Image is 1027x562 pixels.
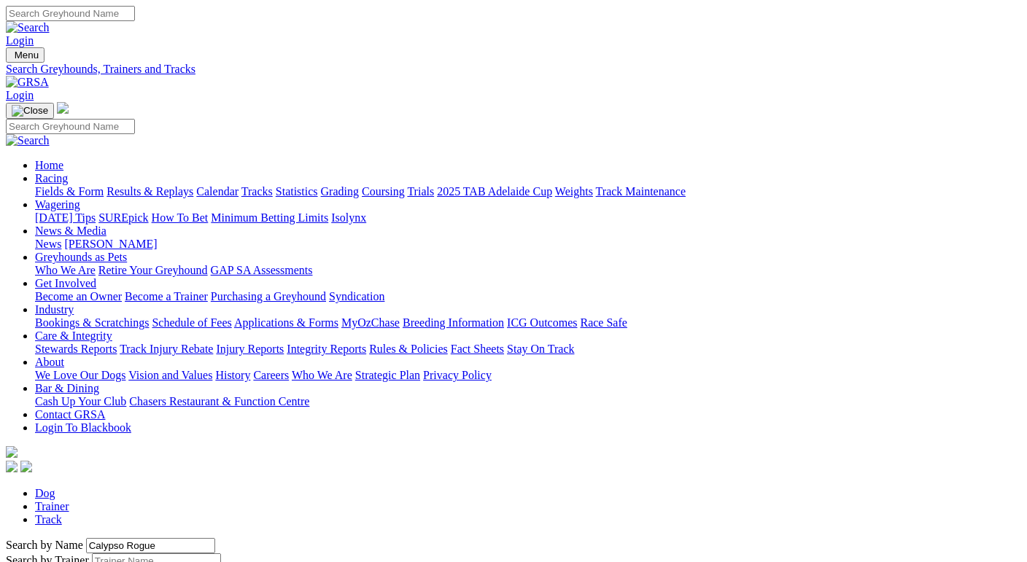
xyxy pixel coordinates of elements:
img: twitter.svg [20,461,32,472]
a: Login [6,34,34,47]
a: Cash Up Your Club [35,395,126,407]
a: Careers [253,369,289,381]
a: Industry [35,303,74,316]
a: Login To Blackbook [35,421,131,434]
a: Become an Owner [35,290,122,303]
div: Industry [35,316,1021,329]
a: Home [35,159,63,171]
a: We Love Our Dogs [35,369,125,381]
a: Care & Integrity [35,329,112,342]
a: MyOzChase [341,316,400,329]
img: Close [12,105,48,117]
button: Toggle navigation [6,103,54,119]
a: News [35,238,61,250]
a: [PERSON_NAME] [64,238,157,250]
a: Results & Replays [106,185,193,198]
a: Breeding Information [403,316,504,329]
a: Bookings & Scratchings [35,316,149,329]
a: ICG Outcomes [507,316,577,329]
a: Track [35,513,62,526]
a: [DATE] Tips [35,211,96,224]
a: Injury Reports [216,343,284,355]
a: Get Involved [35,277,96,289]
a: Track Injury Rebate [120,343,213,355]
a: History [215,369,250,381]
a: Privacy Policy [423,369,492,381]
span: Menu [15,50,39,61]
img: Search [6,21,50,34]
a: How To Bet [152,211,209,224]
a: News & Media [35,225,106,237]
a: Strategic Plan [355,369,420,381]
a: Weights [555,185,593,198]
a: Integrity Reports [287,343,366,355]
a: Minimum Betting Limits [211,211,328,224]
div: Racing [35,185,1021,198]
a: Fact Sheets [451,343,504,355]
a: Applications & Forms [234,316,338,329]
a: Who We Are [292,369,352,381]
input: Search [6,6,135,21]
a: Retire Your Greyhound [98,264,208,276]
a: Stewards Reports [35,343,117,355]
a: Contact GRSA [35,408,105,421]
a: Syndication [329,290,384,303]
a: Track Maintenance [596,185,686,198]
a: Schedule of Fees [152,316,231,329]
a: Statistics [276,185,318,198]
div: Bar & Dining [35,395,1021,408]
a: Dog [35,487,55,499]
img: logo-grsa-white.png [6,446,18,458]
a: About [35,356,64,368]
a: Trials [407,185,434,198]
a: Who We Are [35,264,96,276]
input: Search [6,119,135,134]
div: Wagering [35,211,1021,225]
a: SUREpick [98,211,148,224]
a: Coursing [362,185,405,198]
a: Greyhounds as Pets [35,251,127,263]
a: Wagering [35,198,80,211]
img: logo-grsa-white.png [57,102,69,114]
a: Tracks [241,185,273,198]
a: Race Safe [580,316,627,329]
div: Get Involved [35,290,1021,303]
a: Become a Trainer [125,290,208,303]
a: Isolynx [331,211,366,224]
button: Toggle navigation [6,47,44,63]
a: Rules & Policies [369,343,448,355]
a: Grading [321,185,359,198]
a: Purchasing a Greyhound [211,290,326,303]
a: Login [6,89,34,101]
img: facebook.svg [6,461,18,472]
div: Care & Integrity [35,343,1021,356]
a: Fields & Form [35,185,104,198]
label: Search by Name [6,539,83,551]
a: Calendar [196,185,239,198]
div: News & Media [35,238,1021,251]
input: Search by Greyhound name [86,538,215,553]
div: About [35,369,1021,382]
a: GAP SA Assessments [211,264,313,276]
a: Bar & Dining [35,382,99,394]
a: Trainer [35,500,69,512]
img: GRSA [6,76,49,89]
a: Stay On Track [507,343,574,355]
a: Search Greyhounds, Trainers and Tracks [6,63,1021,76]
a: 2025 TAB Adelaide Cup [437,185,552,198]
a: Chasers Restaurant & Function Centre [129,395,309,407]
div: Greyhounds as Pets [35,264,1021,277]
a: Racing [35,172,68,184]
a: Vision and Values [128,369,212,381]
img: Search [6,134,50,147]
